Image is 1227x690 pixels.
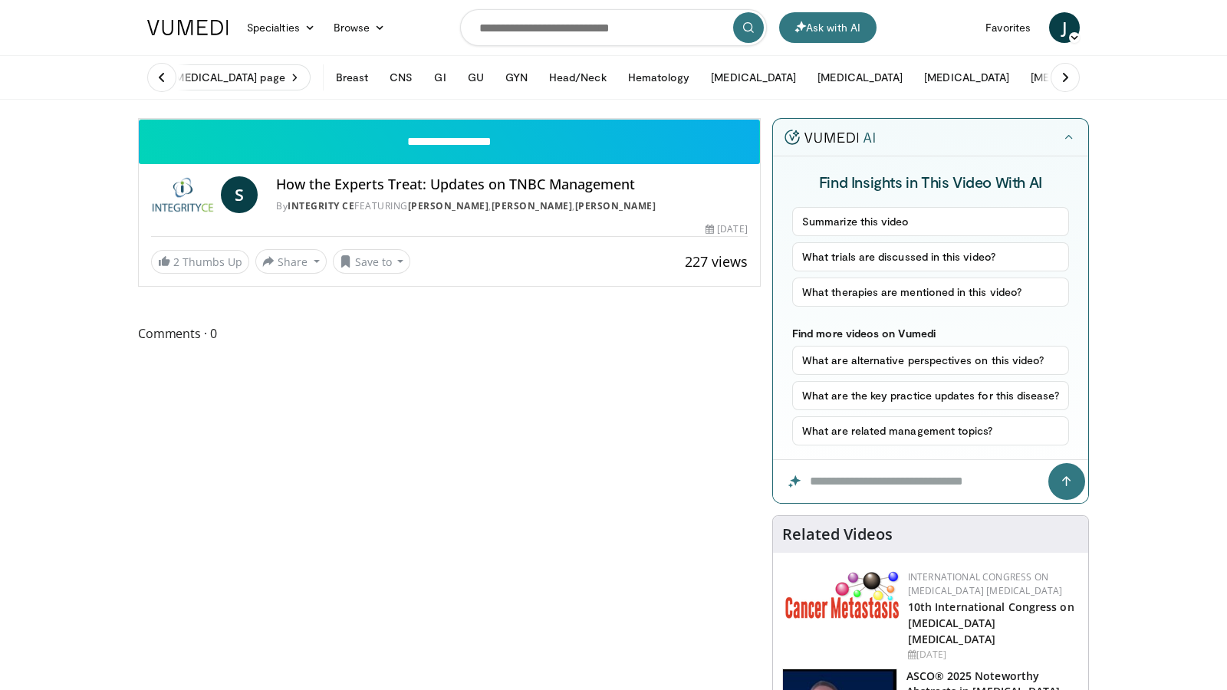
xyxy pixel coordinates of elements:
button: GU [459,62,493,93]
div: By FEATURING , , [276,199,747,213]
span: Comments 0 [138,324,761,343]
span: 2 [173,255,179,269]
span: 227 views [685,252,748,271]
button: Breast [327,62,377,93]
a: International Congress on [MEDICAL_DATA] [MEDICAL_DATA] [908,570,1063,597]
button: What are alternative perspectives on this video? [792,346,1069,375]
h4: Related Videos [782,525,893,544]
button: What are related management topics? [792,416,1069,445]
a: J [1049,12,1080,43]
button: What therapies are mentioned in this video? [792,278,1069,307]
a: 10th International Congress on [MEDICAL_DATA] [MEDICAL_DATA] [908,600,1074,646]
a: 2 Thumbs Up [151,250,249,274]
button: [MEDICAL_DATA] [1021,62,1125,93]
div: [DATE] [706,222,747,236]
img: VuMedi Logo [147,20,229,35]
a: Favorites [976,12,1040,43]
a: S [221,176,258,213]
input: Search topics, interventions [460,9,767,46]
input: Question for the AI [773,460,1088,503]
button: GI [425,62,455,93]
button: Hematology [619,62,699,93]
button: Save to [333,249,411,274]
video-js: Video Player [139,119,760,120]
button: [MEDICAL_DATA] [915,62,1018,93]
button: Head/Neck [540,62,616,93]
button: Summarize this video [792,207,1069,236]
button: CNS [380,62,422,93]
a: [PERSON_NAME] [492,199,573,212]
a: Integrity CE [288,199,354,212]
button: Ask with AI [779,12,877,43]
img: 6ff8bc22-9509-4454-a4f8-ac79dd3b8976.png.150x105_q85_autocrop_double_scale_upscale_version-0.2.png [785,570,900,619]
button: [MEDICAL_DATA] [808,62,912,93]
button: GYN [496,62,537,93]
button: What are the key practice updates for this disease? [792,381,1069,410]
a: [PERSON_NAME] [575,199,656,212]
a: Browse [324,12,395,43]
button: [MEDICAL_DATA] [702,62,805,93]
button: What trials are discussed in this video? [792,242,1069,271]
p: Find more videos on Vumedi [792,327,1069,340]
h4: Find Insights in This Video With AI [792,172,1069,192]
a: Specialties [238,12,324,43]
a: Visit [MEDICAL_DATA] page [138,64,311,90]
img: Integrity CE [151,176,215,213]
h4: How the Experts Treat: Updates on TNBC Management [276,176,747,193]
img: vumedi-ai-logo.v2.svg [785,130,875,145]
button: Share [255,249,327,274]
div: [DATE] [908,648,1076,662]
a: [PERSON_NAME] [408,199,489,212]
